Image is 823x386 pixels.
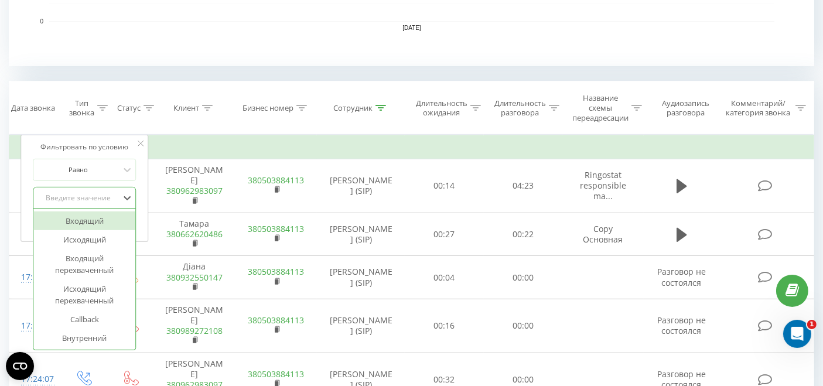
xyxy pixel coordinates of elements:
[248,175,305,186] a: 380503884113
[783,320,811,348] iframe: Intercom live chat
[34,230,136,249] div: Исходящий
[657,266,706,288] span: Разговор не состоялся
[248,315,305,326] a: 380503884113
[494,98,546,118] div: Длительность разговора
[248,266,305,277] a: 380503884113
[402,25,421,32] text: [DATE]
[243,103,293,113] div: Бизнес номер
[317,213,405,256] td: [PERSON_NAME] (SIP)
[11,103,55,113] div: Дата звонка
[153,299,235,353] td: [PERSON_NAME]
[6,352,34,380] button: Open CMP widget
[807,320,817,329] span: 1
[562,213,644,256] td: Copy Основная
[580,169,626,201] span: Ringostat responsible ma...
[34,279,136,310] div: Исходящий перехваченный
[405,213,483,256] td: 00:27
[248,368,305,380] a: 380503884113
[484,159,562,213] td: 04:23
[484,299,562,353] td: 00:00
[153,256,235,299] td: Діана
[40,18,43,25] text: 0
[405,159,483,213] td: 00:14
[166,185,223,196] a: 380962983097
[34,329,136,347] div: Внутренний
[37,193,120,203] div: Введите значение
[654,98,716,118] div: Аудиозапись разговора
[153,213,235,256] td: Тамара
[416,98,467,118] div: Длительность ожидания
[173,103,199,113] div: Клиент
[117,103,141,113] div: Статус
[34,211,136,230] div: Входящий
[317,159,405,213] td: [PERSON_NAME] (SIP)
[405,256,483,299] td: 00:04
[248,223,305,234] a: 380503884113
[69,98,94,118] div: Тип звонка
[333,103,373,113] div: Сотрудник
[33,141,136,153] div: Фильтровать по условию
[9,136,814,159] td: Сегодня
[572,93,629,123] div: Название схемы переадресации
[657,315,706,336] span: Разговор не состоялся
[724,98,793,118] div: Комментарий/категория звонка
[166,272,223,283] a: 380932550147
[166,228,223,240] a: 380662620486
[484,256,562,299] td: 00:00
[317,299,405,353] td: [PERSON_NAME] (SIP)
[317,256,405,299] td: [PERSON_NAME] (SIP)
[34,310,136,329] div: Callback
[405,299,483,353] td: 00:16
[484,213,562,256] td: 00:22
[153,159,235,213] td: [PERSON_NAME]
[21,266,47,289] div: 17:26:08
[34,249,136,279] div: Входящий перехваченный
[166,325,223,336] a: 380989272108
[21,315,47,337] div: 17:25:15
